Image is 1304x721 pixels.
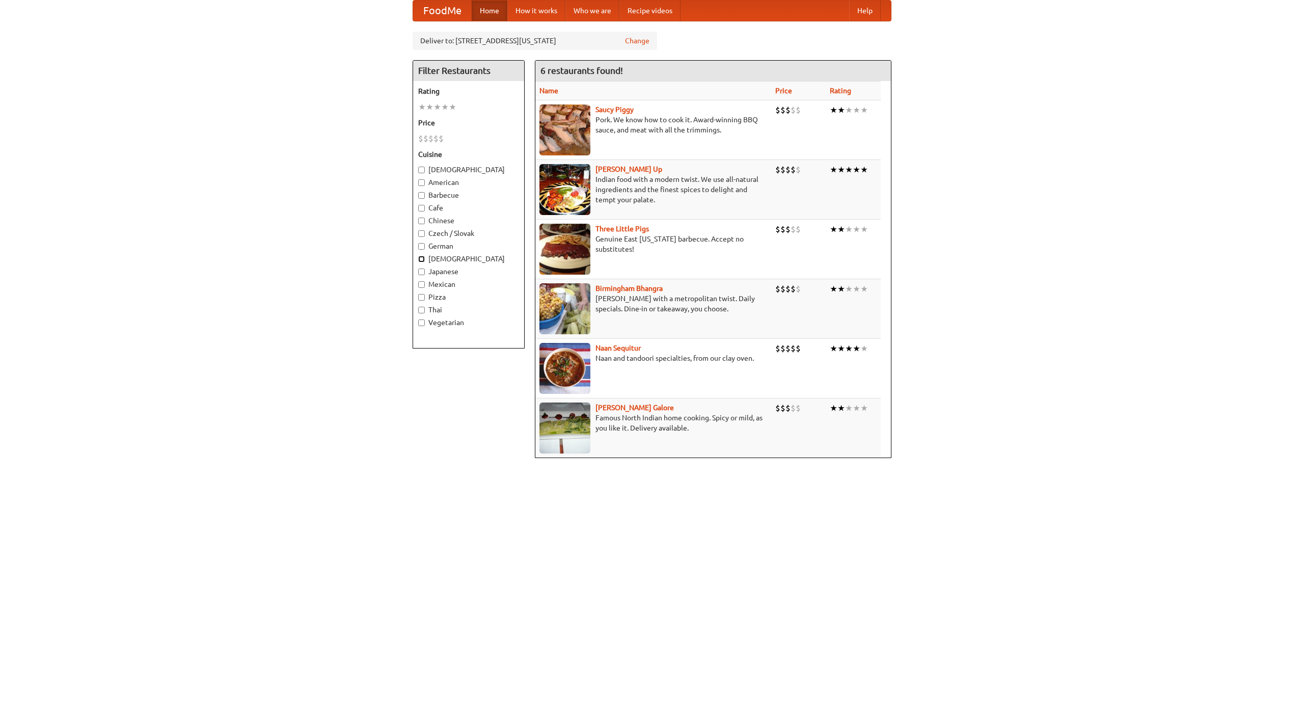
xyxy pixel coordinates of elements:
[418,149,519,159] h5: Cuisine
[830,87,851,95] a: Rating
[785,283,791,295] li: $
[837,164,845,175] li: ★
[775,403,780,414] li: $
[780,104,785,116] li: $
[845,164,853,175] li: ★
[539,283,590,334] img: bhangra.jpg
[418,256,425,262] input: [DEMOGRAPHIC_DATA]
[428,133,433,144] li: $
[837,283,845,295] li: ★
[775,87,792,95] a: Price
[418,190,519,200] label: Barbecue
[837,403,845,414] li: ★
[413,32,657,50] div: Deliver to: [STREET_ADDRESS][US_STATE]
[539,353,767,363] p: Naan and tandoori specialties, from our clay oven.
[775,164,780,175] li: $
[595,344,641,352] a: Naan Sequitur
[539,293,767,314] p: [PERSON_NAME] with a metropolitan twist. Daily specials. Dine-in or takeaway, you choose.
[595,105,634,114] b: Saucy Piggy
[413,1,472,21] a: FoodMe
[791,104,796,116] li: $
[860,343,868,354] li: ★
[418,205,425,211] input: Cafe
[785,224,791,235] li: $
[418,118,519,128] h5: Price
[775,224,780,235] li: $
[418,192,425,199] input: Barbecue
[796,104,801,116] li: $
[539,343,590,394] img: naansequitur.jpg
[780,403,785,414] li: $
[853,283,860,295] li: ★
[418,228,519,238] label: Czech / Slovak
[418,216,519,226] label: Chinese
[595,284,663,292] b: Birmingham Bhangra
[860,224,868,235] li: ★
[830,164,837,175] li: ★
[860,283,868,295] li: ★
[418,243,425,250] input: German
[849,1,881,21] a: Help
[413,61,524,81] h4: Filter Restaurants
[796,343,801,354] li: $
[418,317,519,328] label: Vegetarian
[472,1,507,21] a: Home
[619,1,681,21] a: Recipe videos
[837,224,845,235] li: ★
[845,224,853,235] li: ★
[796,224,801,235] li: $
[791,283,796,295] li: $
[539,104,590,155] img: saucy.jpg
[507,1,565,21] a: How it works
[845,403,853,414] li: ★
[853,224,860,235] li: ★
[418,203,519,213] label: Cafe
[853,343,860,354] li: ★
[439,133,444,144] li: $
[418,292,519,302] label: Pizza
[418,281,425,288] input: Mexican
[796,164,801,175] li: $
[418,307,425,313] input: Thai
[433,101,441,113] li: ★
[775,283,780,295] li: $
[539,164,590,215] img: curryup.jpg
[595,404,674,412] a: [PERSON_NAME] Galore
[780,283,785,295] li: $
[785,104,791,116] li: $
[595,165,662,173] a: [PERSON_NAME] Up
[853,403,860,414] li: ★
[796,283,801,295] li: $
[433,133,439,144] li: $
[796,403,801,414] li: $
[418,294,425,301] input: Pizza
[595,225,649,233] b: Three Little Pigs
[780,164,785,175] li: $
[791,403,796,414] li: $
[830,104,837,116] li: ★
[418,319,425,326] input: Vegetarian
[540,66,623,75] ng-pluralize: 6 restaurants found!
[860,403,868,414] li: ★
[418,177,519,188] label: American
[775,343,780,354] li: $
[418,269,425,275] input: Japanese
[418,241,519,251] label: German
[791,224,796,235] li: $
[539,234,767,254] p: Genuine East [US_STATE] barbecue. Accept no substitutes!
[418,254,519,264] label: [DEMOGRAPHIC_DATA]
[785,403,791,414] li: $
[418,279,519,289] label: Mexican
[449,101,456,113] li: ★
[539,413,767,433] p: Famous North Indian home cooking. Spicy or mild, as you like it. Delivery available.
[539,174,767,205] p: Indian food with a modern twist. We use all-natural ingredients and the finest spices to delight ...
[418,133,423,144] li: $
[418,167,425,173] input: [DEMOGRAPHIC_DATA]
[830,403,837,414] li: ★
[830,224,837,235] li: ★
[830,343,837,354] li: ★
[418,218,425,224] input: Chinese
[418,165,519,175] label: [DEMOGRAPHIC_DATA]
